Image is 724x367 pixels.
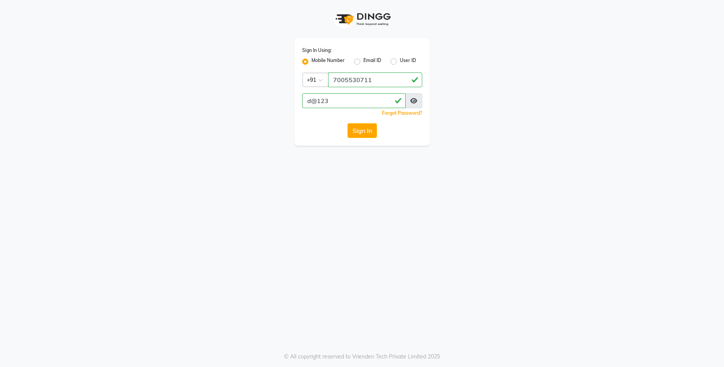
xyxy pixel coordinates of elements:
img: logo1.svg [331,8,393,31]
button: Sign In [347,123,377,138]
a: Forgot Password? [382,110,422,116]
label: Mobile Number [311,57,345,66]
input: Username [328,72,422,87]
label: Sign In Using: [302,47,332,54]
label: User ID [400,57,416,66]
label: Email ID [363,57,381,66]
input: Username [302,93,406,108]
